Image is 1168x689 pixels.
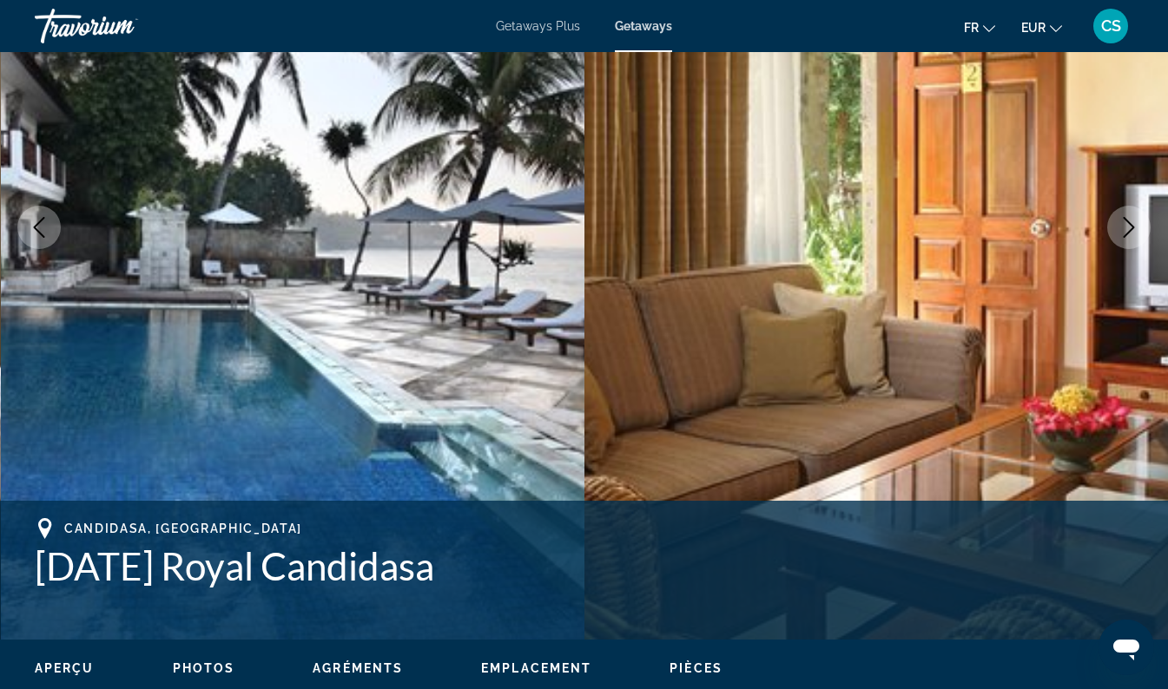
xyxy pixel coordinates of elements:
button: Photos [173,660,235,676]
a: Travorium [35,3,208,49]
span: Agréments [313,661,403,675]
button: Change currency [1021,15,1062,40]
button: Change language [964,15,995,40]
span: fr [964,21,979,35]
span: Candidasa, [GEOGRAPHIC_DATA] [64,522,302,535]
button: Next image [1107,206,1151,249]
button: User Menu [1088,8,1133,44]
span: CS [1101,17,1121,35]
iframe: Button to launch messaging window [1099,620,1154,675]
span: Aperçu [35,661,95,675]
span: EUR [1021,21,1046,35]
a: Getaways Plus [496,19,580,33]
button: Agréments [313,660,403,676]
h1: [DATE] Royal Candidasa [35,543,1133,588]
span: Emplacement [481,661,591,675]
button: Emplacement [481,660,591,676]
button: Aperçu [35,660,95,676]
button: Pièces [670,660,723,676]
span: Photos [173,661,235,675]
button: Previous image [17,206,61,249]
a: Getaways [615,19,672,33]
span: Pièces [670,661,723,675]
